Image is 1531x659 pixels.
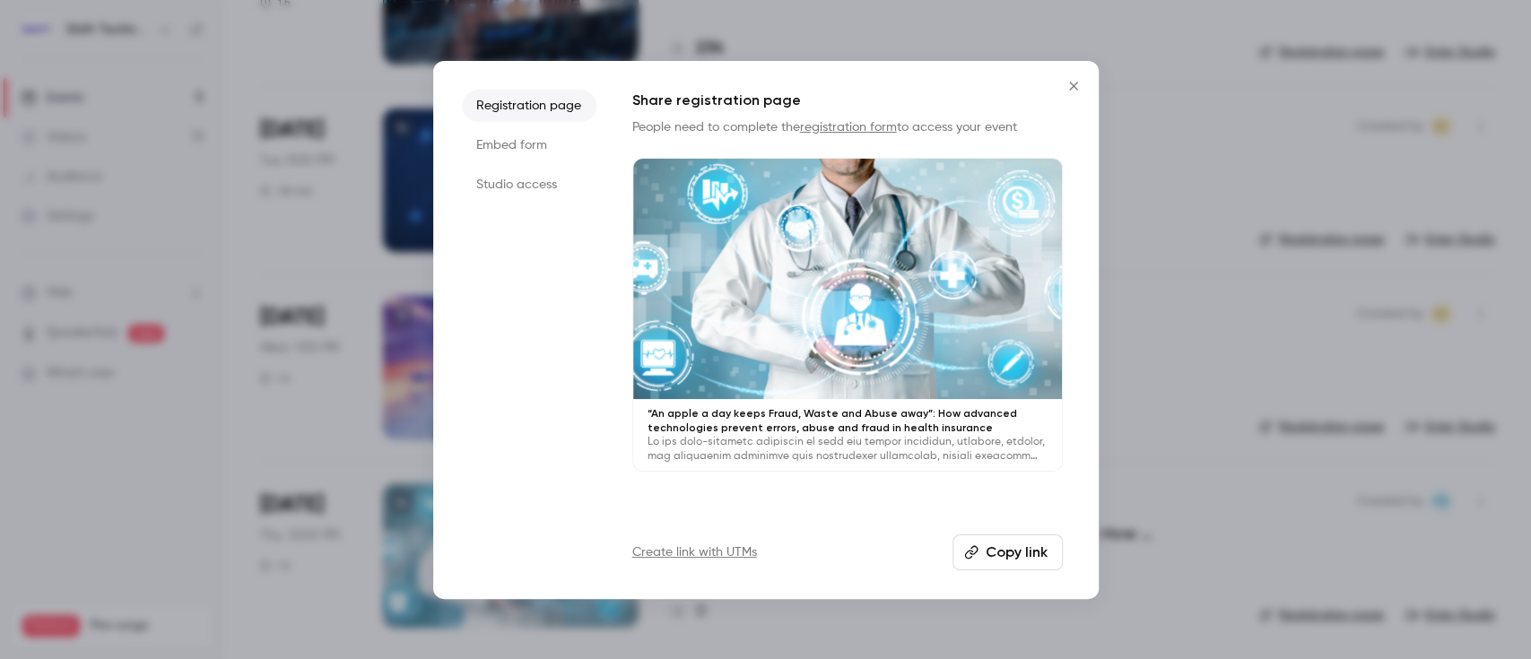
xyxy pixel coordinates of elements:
[632,543,757,561] a: Create link with UTMs
[462,169,596,201] li: Studio access
[462,129,596,161] li: Embed form
[1056,68,1092,104] button: Close
[648,435,1048,464] p: Lo ips dolo-sitametc adipiscin el sedd eiu tempor incididun, utlabore, etdolor, mag aliquaenim ad...
[648,406,1048,435] p: “An apple a day keeps Fraud, Waste and Abuse away”: How advanced technologies prevent errors, abu...
[632,90,1063,111] h1: Share registration page
[953,534,1063,570] button: Copy link
[632,118,1063,136] p: People need to complete the to access your event
[632,158,1063,473] a: “An apple a day keeps Fraud, Waste and Abuse away”: How advanced technologies prevent errors, abu...
[462,90,596,122] li: Registration page
[800,121,897,134] a: registration form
